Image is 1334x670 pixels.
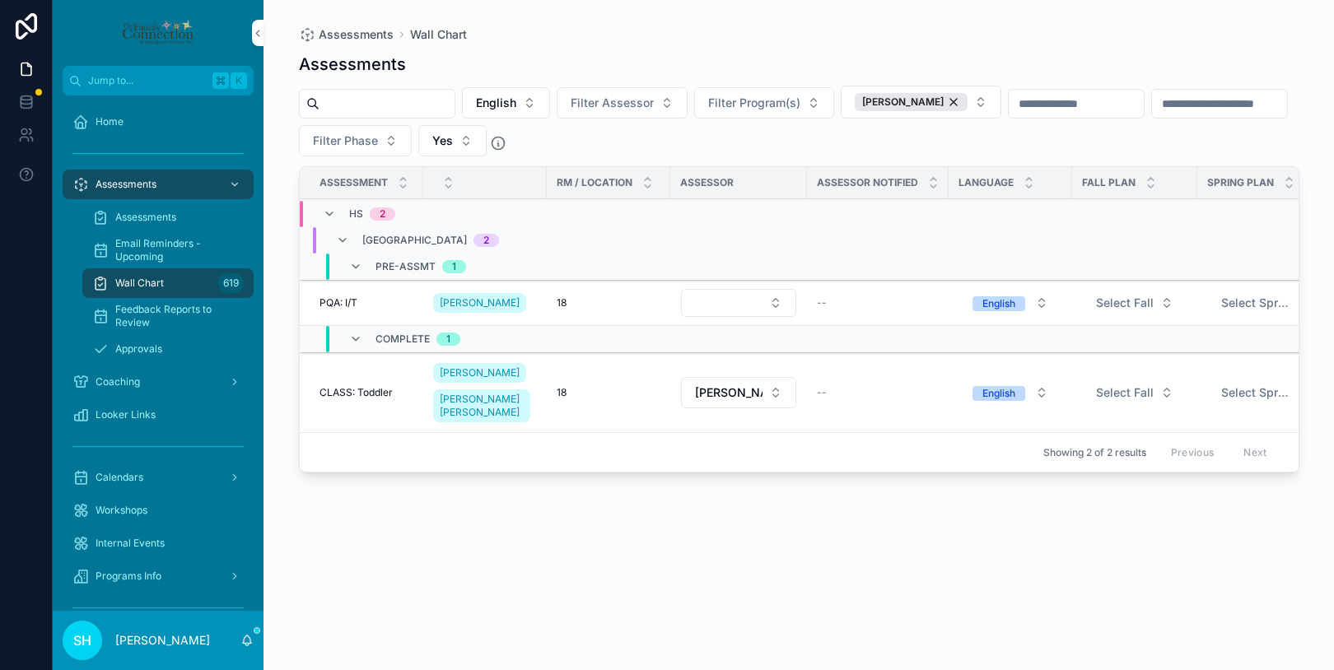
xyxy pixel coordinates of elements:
div: 1 [446,333,450,346]
a: Select Button [1207,287,1324,319]
a: Wall Chart619 [82,268,254,298]
span: Spring Plan [1207,176,1274,189]
a: Coaching [63,367,254,397]
div: English [982,386,1015,401]
span: Fall Plan [1082,176,1136,189]
span: Select Spring [1221,384,1290,401]
a: [PERSON_NAME][PERSON_NAME] [PERSON_NAME] [433,360,537,426]
span: RM / Location [557,176,632,189]
div: scrollable content [53,95,264,611]
span: Wall Chart [115,277,164,290]
a: CLASS: Toddler [320,386,413,399]
button: Select Button [681,377,796,408]
img: App logo [121,20,194,46]
span: [PERSON_NAME] [440,366,520,379]
button: Unselect 592 [855,93,968,111]
button: Select Button [1208,288,1323,318]
div: 619 [218,273,244,293]
span: Filter Assessor [571,95,654,111]
span: Coaching [96,375,140,389]
span: Programs Info [96,570,161,583]
a: -- [817,296,939,309]
span: Workshops [96,504,147,517]
button: Select Button [557,87,688,119]
span: Assessor Notified [817,176,918,189]
button: Select Button [841,86,1001,119]
a: Select Button [680,376,797,409]
a: Feedback Reports to Review [82,301,254,331]
span: 18 [557,296,567,309]
h1: Assessments [299,53,406,76]
span: SH [73,630,91,650]
a: 18 [557,386,660,399]
span: Complete [375,333,430,346]
span: Assessments [96,178,156,191]
a: Select Button [680,288,797,318]
a: Workshops [63,496,254,525]
span: Select Fall [1096,295,1154,311]
button: Jump to...K [63,66,254,95]
span: Looker Links [96,408,156,421]
span: Pre-Assmt [375,260,436,273]
a: Approvals [82,334,254,364]
a: Select Button [959,287,1062,319]
a: Looker Links [63,400,254,430]
span: Calendars [96,471,143,484]
div: 2 [483,234,489,247]
div: 2 [380,207,385,221]
a: Internal Events [63,528,254,558]
a: Select Button [1082,287,1187,319]
span: 18 [557,386,567,399]
div: English [982,296,1015,311]
span: Home [96,115,124,128]
span: [PERSON_NAME] [PERSON_NAME] [440,393,524,419]
a: Assessments [299,26,394,43]
span: Internal Events [96,537,165,550]
a: Programs Info [63,561,254,591]
span: [PERSON_NAME] [862,95,944,109]
span: HS [349,207,363,221]
a: [PERSON_NAME] [433,290,537,316]
a: [PERSON_NAME] [PERSON_NAME] [433,389,530,422]
a: -- [817,386,939,399]
span: Filter Program(s) [708,95,800,111]
a: Select Button [1082,377,1187,408]
button: Select Button [959,288,1061,318]
a: Select Button [1207,377,1324,408]
a: Home [63,107,254,137]
span: Assessment [320,176,388,189]
button: Select Button [694,87,834,119]
span: [PERSON_NAME] [695,384,763,401]
button: Select Button [418,125,487,156]
span: Language [959,176,1014,189]
button: Select Button [1083,378,1187,407]
a: [PERSON_NAME] [433,363,526,383]
span: Assessor [680,176,734,189]
span: [GEOGRAPHIC_DATA] [362,234,467,247]
span: Feedback Reports to Review [115,303,237,329]
a: Assessments [82,202,254,232]
span: English [476,95,516,111]
span: -- [817,296,827,309]
button: Select Button [462,87,550,119]
span: Email Reminders - Upcoming [115,237,237,263]
span: PQA: I/T [320,296,357,309]
div: 1 [452,260,456,273]
span: Jump to... [88,74,206,87]
button: Select Button [959,378,1061,407]
span: Select Fall [1096,384,1154,401]
span: Assessments [319,26,394,43]
button: Select Button [1208,378,1323,407]
span: Yes [432,133,453,149]
p: [PERSON_NAME] [115,632,210,649]
span: Showing 2 of 2 results [1043,446,1146,459]
a: Assessments [63,170,254,199]
a: [PERSON_NAME] [433,293,526,313]
span: K [232,74,245,87]
a: Calendars [63,463,254,492]
span: Select Spring [1221,295,1290,311]
a: PQA: I/T [320,296,413,309]
button: Select Button [299,125,412,156]
a: Wall Chart [410,26,467,43]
